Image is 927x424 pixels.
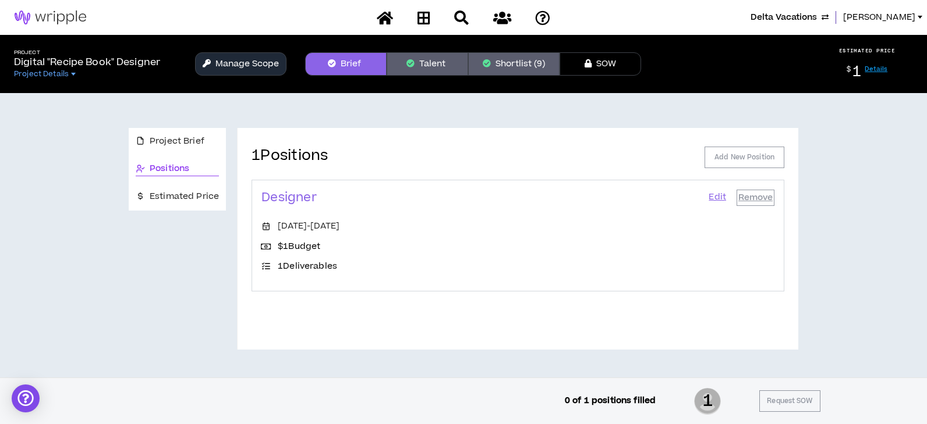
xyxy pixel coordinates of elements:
[261,220,774,240] li: [DATE] - [DATE]
[150,162,189,175] span: Positions
[305,52,387,76] button: Brief
[278,260,337,273] p: 1 Deliverables
[387,52,468,76] button: Talent
[468,52,560,76] button: Shortlist (9)
[852,62,861,82] span: 1
[252,147,328,168] h4: 1 Positions
[751,11,817,24] span: Delta Vacations
[707,190,727,206] a: Edit
[759,390,820,412] button: Request SOW
[843,11,915,24] span: [PERSON_NAME]
[14,49,160,56] h5: Project
[751,11,829,24] button: Delta Vacations
[261,190,317,206] h3: Designer
[705,147,784,168] a: Add New Position
[278,240,320,253] p: $1 Budget
[150,190,219,203] span: Estimated Price
[694,387,721,416] span: 1
[565,394,656,407] p: 0 of 1 positions filled
[560,52,641,76] button: SOW
[865,65,887,73] a: Details
[195,52,286,76] button: Manage Scope
[150,135,204,148] span: Project Brief
[737,190,774,206] button: Remove
[14,55,160,69] p: Digital "Recipe Book" Designer
[839,47,896,54] p: ESTIMATED PRICE
[12,384,40,412] div: Open Intercom Messenger
[847,65,851,74] sup: $
[14,69,69,79] span: Project Details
